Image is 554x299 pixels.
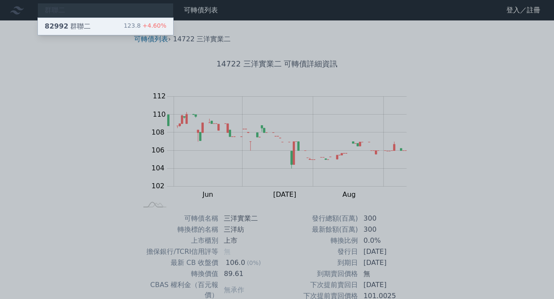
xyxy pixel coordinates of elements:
span: 82992 [45,22,69,30]
div: 聊天小工具 [511,258,554,299]
a: 82992群聯二 123.8+4.60% [38,18,173,35]
span: +4.60% [141,22,166,29]
div: 123.8 [124,21,166,32]
iframe: Chat Widget [511,258,554,299]
div: 群聯二 [45,21,91,32]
